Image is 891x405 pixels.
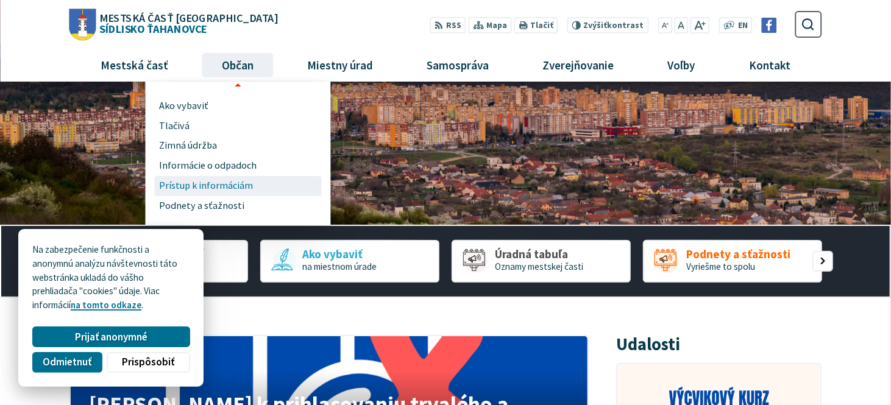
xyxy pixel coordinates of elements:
a: Informácie o odpadoch [159,156,316,176]
span: Ako vybaviť [159,96,208,116]
span: Tlačiť [530,21,553,30]
span: RSS [446,19,461,32]
span: Vyriešme to spolu [686,261,755,272]
span: Oznamy mestskej časti [495,261,583,272]
h1: Sídlisko Ťahanovce [96,12,277,34]
div: 2 / 5 [260,240,439,283]
a: Podnety a sťažnosti Vyriešme to spolu [643,240,822,283]
button: Odmietnuť [32,352,102,373]
span: Občan [218,49,258,82]
span: Ako vybaviť [302,248,377,261]
span: Kontakt [744,49,795,82]
button: Zvýšiťkontrast [567,17,648,33]
a: Zimná údržba [159,136,316,156]
a: Logo Sídlisko Ťahanovce, prejsť na domovskú stránku. [69,9,278,40]
a: Mestská časť [79,49,191,82]
span: Zverejňovanie [538,49,619,82]
button: Zväčšiť veľkosť písma [690,17,709,33]
span: Mestská časť [96,49,173,82]
span: Úradná tabuľa [495,248,583,261]
span: Mestská časť [GEOGRAPHIC_DATA] [99,12,277,23]
img: Prejsť na Facebook stránku [762,18,777,33]
button: Nastaviť pôvodnú veľkosť písma [675,17,688,33]
a: Kontakt [726,49,812,82]
a: Podnety a sťažnosti [159,196,316,216]
span: Zvýšiť [584,20,608,30]
a: na tomto odkaze [71,299,141,311]
a: Ako vybaviť [159,96,316,116]
a: Prístup k informáciám [159,176,316,196]
a: Ako vybaviť na miestnom úrade [260,240,439,283]
span: kontrast [584,21,644,30]
p: Na zabezpečenie funkčnosti a anonymnú analýzu návštevnosti táto webstránka ukladá do vášho prehli... [32,243,190,312]
span: Prispôsobiť [122,356,174,368]
span: na miestnom úrade [302,261,377,272]
span: Odmietnuť [43,356,91,368]
span: Prístup k informáciám [159,176,253,196]
span: Tlačivá [159,116,190,136]
a: RSS [430,17,466,33]
div: 4 / 5 [643,240,822,283]
span: Mapa [486,19,507,32]
a: Mapa [468,17,511,33]
span: Miestny úrad [303,49,378,82]
a: Zverejňovanie [520,49,636,82]
span: Voľby [663,49,700,82]
span: Prijať anonymné [75,331,147,343]
span: Zimná údržba [159,136,217,156]
a: Miestny úrad [285,49,396,82]
a: Voľby [645,49,717,82]
div: Nasledujúci slajd [812,251,833,272]
span: Podnety a sťažnosti [159,196,244,216]
button: Prispôsobiť [107,352,190,373]
a: EN [734,19,751,32]
a: Úradná tabuľa Oznamy mestskej časti [452,240,631,283]
span: Samospráva [422,49,494,82]
span: EN [738,19,748,32]
a: Tlačivá [159,116,316,136]
button: Tlačiť [514,17,558,33]
span: Podnety a sťažnosti [686,248,790,261]
a: Samospráva [405,49,511,82]
button: Zmenšiť veľkosť písma [658,17,672,33]
button: Prijať anonymné [32,326,190,347]
h3: Udalosti [616,335,680,354]
a: Občan [200,49,276,82]
img: Prejsť na domovskú stránku [69,9,96,40]
div: 3 / 5 [452,240,631,283]
span: Informácie o odpadoch [159,156,257,176]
